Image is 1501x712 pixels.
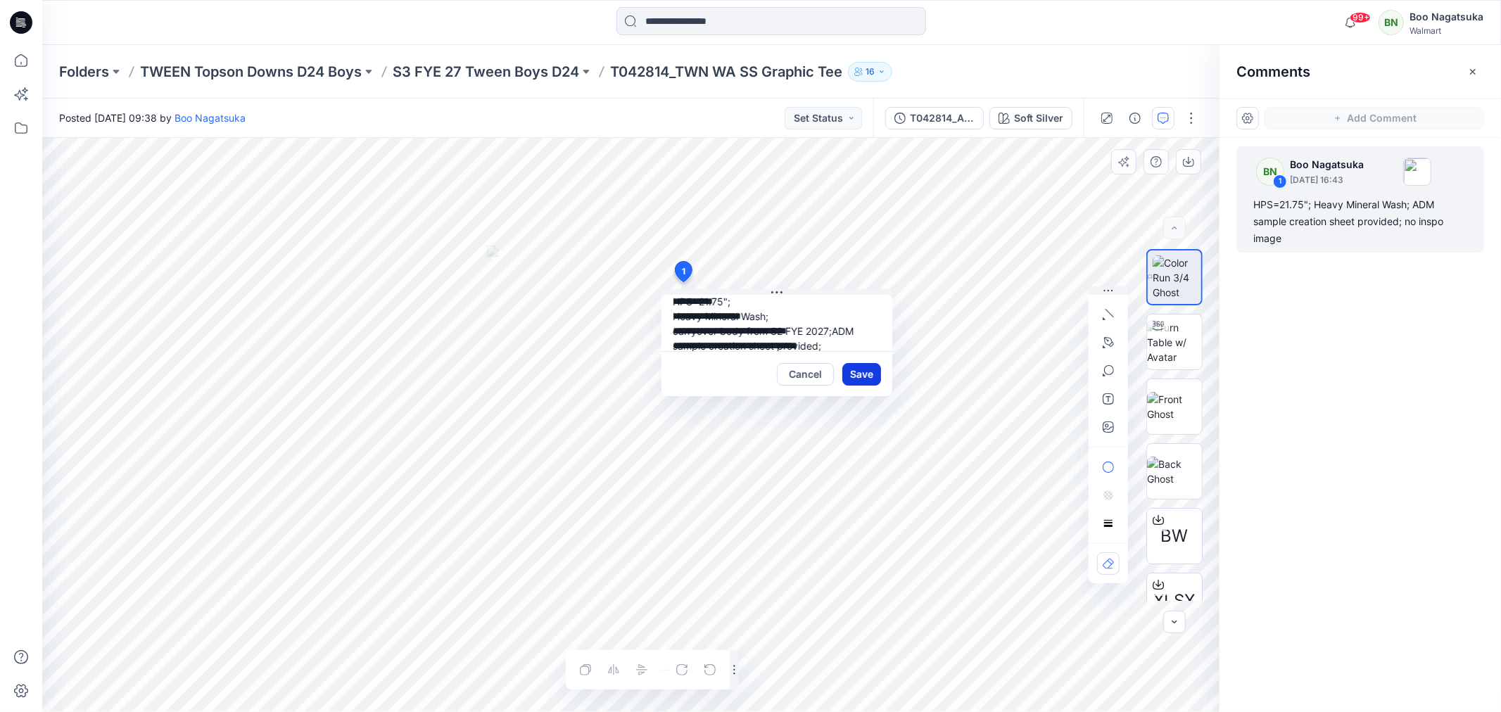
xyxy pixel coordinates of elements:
button: Details [1124,107,1146,129]
button: Save [842,363,881,386]
button: T042814_ADM SC_TWN WA SS Graphic Tee [885,107,984,129]
p: [DATE] 16:43 [1290,173,1364,187]
img: Color Run 3/4 Ghost [1153,255,1201,300]
div: 1 [1273,174,1287,189]
div: Walmart [1410,25,1483,36]
span: BW [1161,523,1189,549]
a: Folders [59,62,109,82]
p: 16 [866,64,875,80]
a: S3 FYE 27 Tween Boys D24 [393,62,579,82]
a: Boo Nagatsuka [175,112,246,124]
span: 99+ [1350,12,1371,23]
button: Soft Silver [989,107,1072,129]
div: Soft Silver [1014,110,1063,126]
button: Add Comment [1265,107,1484,129]
div: BN [1379,10,1404,35]
div: Boo Nagatsuka [1410,8,1483,25]
button: Cancel [777,363,834,386]
span: 1 [682,265,685,278]
h2: Comments [1236,63,1310,80]
div: HPS=21.75"; Heavy Mineral Wash; ADM sample creation sheet provided; no inspo image [1253,196,1467,247]
span: XLSX [1154,588,1196,614]
p: T042814_TWN WA SS Graphic Tee [610,62,842,82]
a: TWEEN Topson Downs D24 Boys [140,62,362,82]
span: Posted [DATE] 09:38 by [59,110,246,125]
p: Boo Nagatsuka [1290,156,1364,173]
div: BN [1256,158,1284,186]
img: Back Ghost [1147,457,1202,486]
div: T042814_ADM SC_TWN WA SS Graphic Tee [910,110,975,126]
button: 16 [848,62,892,82]
img: Turn Table w/ Avatar [1147,320,1202,364]
img: Front Ghost [1147,392,1202,421]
